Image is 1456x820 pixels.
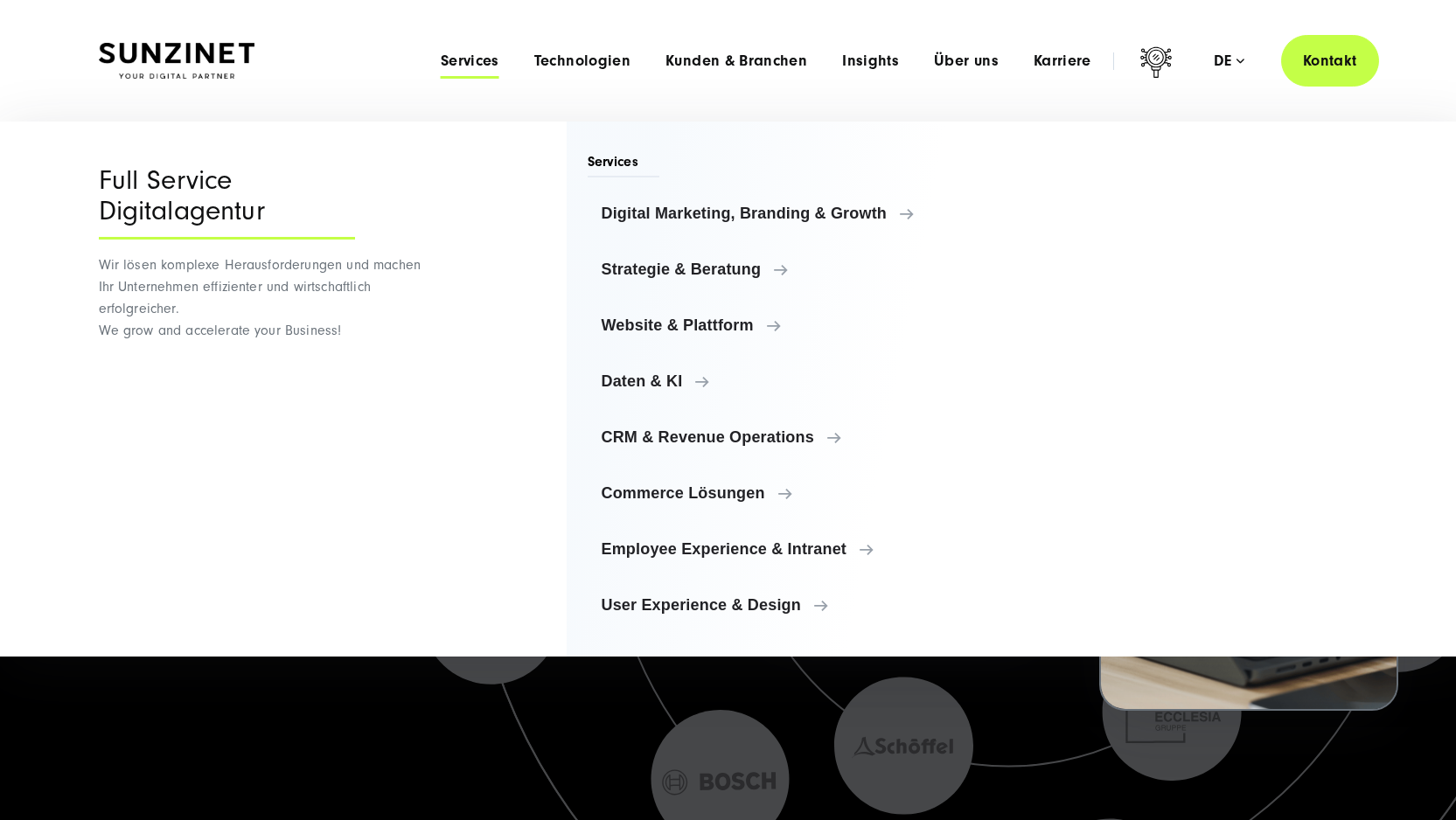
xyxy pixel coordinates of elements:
[602,261,949,278] span: Strategie & Beratung
[602,372,949,390] span: Daten & KI
[588,416,963,458] a: CRM & Revenue Operations
[842,52,899,70] a: Insights
[534,52,630,70] a: Technologien
[588,304,963,346] a: Website & Plattform
[602,484,949,502] span: Commerce Lösungen
[99,165,355,240] div: Full Service Digitalagentur
[1281,35,1379,87] a: Kontakt
[588,192,963,234] a: Digital Marketing, Branding & Growth
[602,205,949,222] span: Digital Marketing, Branding & Growth
[602,596,949,614] span: User Experience & Design
[99,257,421,338] span: Wir lösen komplexe Herausforderungen und machen Ihr Unternehmen effizienter und wirtschaftlich er...
[1034,52,1091,70] a: Karriere
[588,152,660,177] span: Services
[588,528,963,570] a: Employee Experience & Intranet
[99,43,254,80] img: SUNZINET Full Service Digital Agentur
[602,428,949,446] span: CRM & Revenue Operations
[588,472,963,514] a: Commerce Lösungen
[1214,52,1244,70] div: de
[602,540,949,558] span: Employee Experience & Intranet
[602,316,949,334] span: Website & Plattform
[588,248,963,290] a: Strategie & Beratung
[665,52,807,70] a: Kunden & Branchen
[588,360,963,402] a: Daten & KI
[934,52,999,70] a: Über uns
[588,584,963,626] a: User Experience & Design
[441,52,499,70] a: Services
